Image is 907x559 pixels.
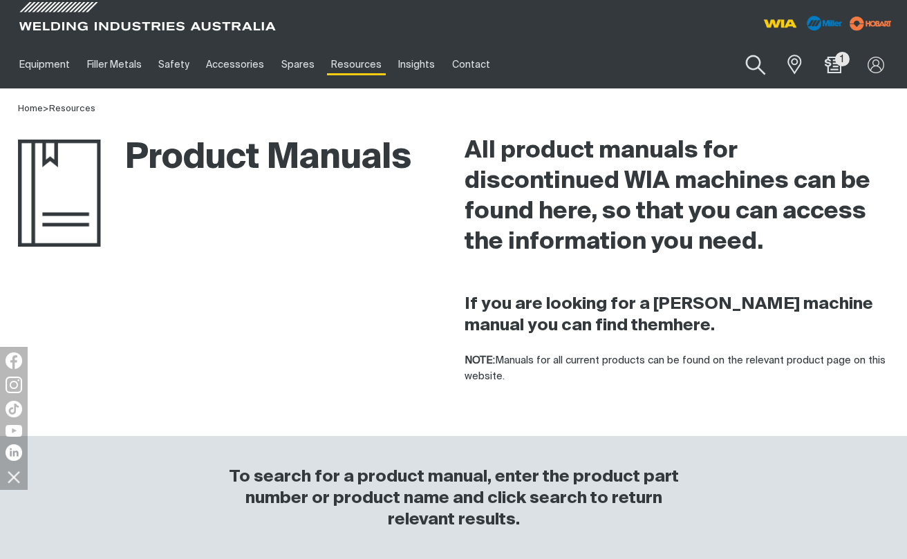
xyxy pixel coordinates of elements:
[6,444,22,461] img: LinkedIn
[6,377,22,393] img: Instagram
[6,425,22,437] img: YouTube
[273,41,323,88] a: Spares
[43,104,49,113] span: >
[465,296,873,334] strong: If you are looking for a [PERSON_NAME] machine manual you can find them
[714,48,778,81] input: Product name or item number...
[150,41,198,88] a: Safety
[673,317,715,334] a: here.
[727,46,783,85] button: Search products
[465,353,889,384] p: Manuals for all current products can be found on the relevant product page on this website.
[390,41,443,88] a: Insights
[444,41,498,88] a: Contact
[845,13,896,34] img: miller
[6,401,22,417] img: TikTok
[11,41,78,88] a: Equipment
[2,465,26,489] img: hide socials
[11,41,675,88] nav: Main
[6,352,22,369] img: Facebook
[18,104,43,113] a: Home
[49,104,95,113] a: Resources
[198,41,272,88] a: Accessories
[465,136,889,258] h2: All product manuals for discontinued WIA machines can be found here, so that you can access the i...
[78,41,149,88] a: Filler Metals
[323,41,390,88] a: Resources
[18,136,411,181] h1: Product Manuals
[218,466,689,531] h3: To search for a product manual, enter the product part number or product name and click search to...
[465,355,495,366] strong: NOTE:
